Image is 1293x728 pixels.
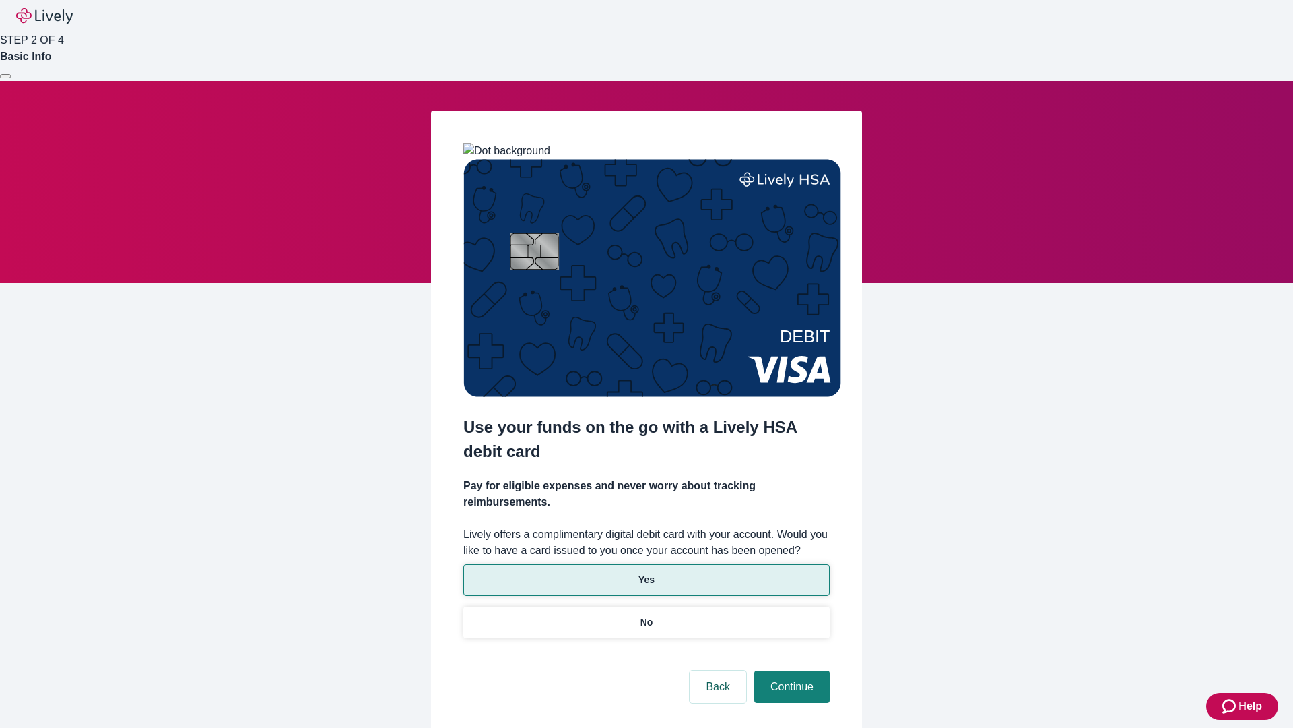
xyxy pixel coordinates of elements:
[638,573,655,587] p: Yes
[463,478,830,510] h4: Pay for eligible expenses and never worry about tracking reimbursements.
[16,8,73,24] img: Lively
[690,671,746,703] button: Back
[1206,693,1278,720] button: Zendesk support iconHelp
[463,607,830,638] button: No
[754,671,830,703] button: Continue
[463,564,830,596] button: Yes
[640,615,653,630] p: No
[1222,698,1238,715] svg: Zendesk support icon
[1238,698,1262,715] span: Help
[463,415,830,464] h2: Use your funds on the go with a Lively HSA debit card
[463,159,841,397] img: Debit card
[463,526,830,559] label: Lively offers a complimentary digital debit card with your account. Would you like to have a card...
[463,143,550,159] img: Dot background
